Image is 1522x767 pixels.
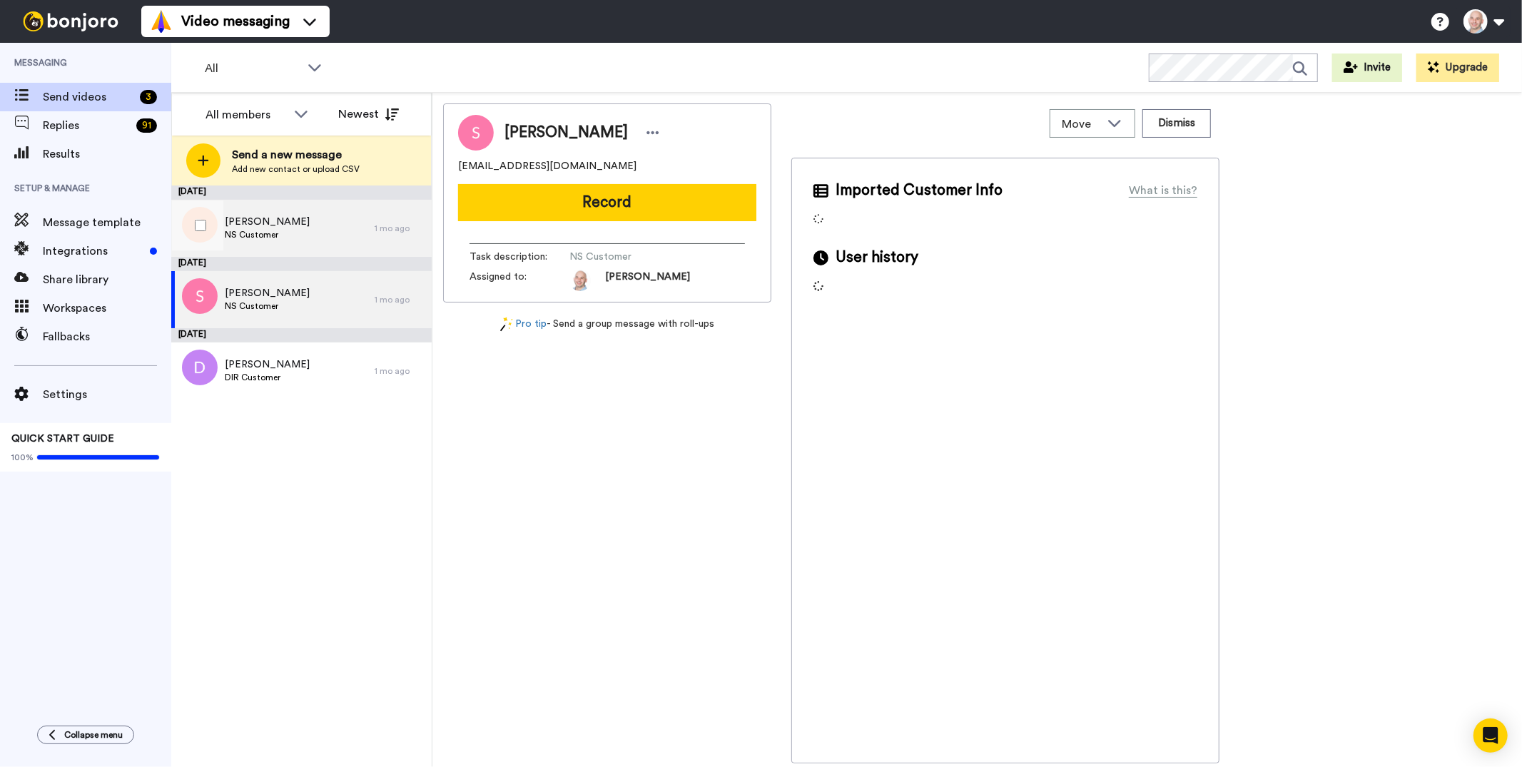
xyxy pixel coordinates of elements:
span: Results [43,146,171,163]
span: Send a new message [232,146,360,163]
img: bj-logo-header-white.svg [17,11,124,31]
div: Open Intercom Messenger [1473,718,1508,753]
span: NS Customer [569,250,705,264]
div: All members [206,106,287,123]
span: All [205,60,300,77]
button: Newest [328,100,410,128]
div: 3 [140,90,157,104]
span: 100% [11,452,34,463]
span: Collapse menu [64,729,123,741]
button: Record [458,184,756,221]
img: 530bcce1-1399-49ee-8dd2-e503968c82cd-1621916135.jpg [569,270,591,291]
div: [DATE] [171,328,432,342]
span: [PERSON_NAME] [225,286,310,300]
span: [PERSON_NAME] [225,357,310,372]
span: Send videos [43,88,134,106]
span: [PERSON_NAME] [605,270,690,291]
div: 1 mo ago [375,223,425,234]
button: Upgrade [1416,54,1499,82]
span: NS Customer [225,229,310,240]
span: [PERSON_NAME] [504,122,628,143]
a: Pro tip [500,317,547,332]
span: QUICK START GUIDE [11,434,114,444]
div: 91 [136,118,157,133]
img: d.png [182,350,218,385]
span: Replies [43,117,131,134]
span: Workspaces [43,300,171,317]
img: magic-wand.svg [500,317,513,332]
span: NS Customer [225,300,310,312]
span: Video messaging [181,11,290,31]
span: Add new contact or upload CSV [232,163,360,175]
span: [EMAIL_ADDRESS][DOMAIN_NAME] [458,159,636,173]
img: Image of Stephen [458,115,494,151]
div: - Send a group message with roll-ups [443,317,771,332]
span: Share library [43,271,171,288]
img: vm-color.svg [150,10,173,33]
div: [DATE] [171,186,432,200]
div: [DATE] [171,257,432,271]
div: What is this? [1129,182,1197,199]
span: Message template [43,214,171,231]
button: Dismiss [1142,109,1211,138]
span: DIR Customer [225,372,310,383]
div: 1 mo ago [375,294,425,305]
button: Invite [1332,54,1402,82]
img: s.png [182,278,218,314]
span: Settings [43,386,171,403]
div: 1 mo ago [375,365,425,377]
span: Integrations [43,243,144,260]
button: Collapse menu [37,726,134,744]
span: [PERSON_NAME] [225,215,310,229]
span: Imported Customer Info [836,180,1003,201]
span: Assigned to: [470,270,569,291]
span: User history [836,247,918,268]
span: Task description : [470,250,569,264]
span: Move [1062,116,1100,133]
span: Fallbacks [43,328,171,345]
